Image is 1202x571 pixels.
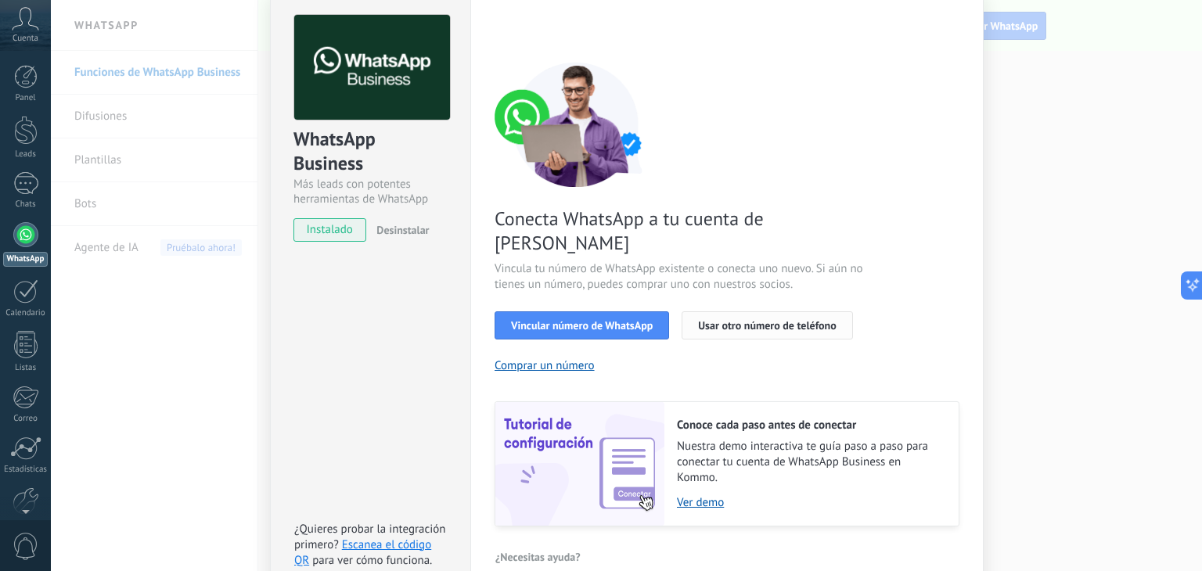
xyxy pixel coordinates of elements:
[677,439,943,486] span: Nuestra demo interactiva te guía paso a paso para conectar tu cuenta de WhatsApp Business en Kommo.
[370,218,429,242] button: Desinstalar
[495,261,867,293] span: Vincula tu número de WhatsApp existente o conecta uno nuevo. Si aún no tienes un número, puedes c...
[495,545,581,569] button: ¿Necesitas ayuda?
[294,218,365,242] span: instalado
[13,34,38,44] span: Cuenta
[3,414,49,424] div: Correo
[312,553,432,568] span: para ver cómo funciona.
[3,252,48,267] div: WhatsApp
[3,308,49,318] div: Calendario
[293,127,448,177] div: WhatsApp Business
[511,320,653,331] span: Vincular número de WhatsApp
[677,495,943,510] a: Ver demo
[3,93,49,103] div: Panel
[495,311,669,339] button: Vincular número de WhatsApp
[3,465,49,475] div: Estadísticas
[3,363,49,373] div: Listas
[294,537,431,568] a: Escanea el código QR
[294,522,446,552] span: ¿Quieres probar la integración primero?
[3,149,49,160] div: Leads
[495,551,581,562] span: ¿Necesitas ayuda?
[293,177,448,206] div: Más leads con potentes herramientas de WhatsApp
[495,358,595,373] button: Comprar un número
[682,311,852,339] button: Usar otro número de teléfono
[677,418,943,433] h2: Conoce cada paso antes de conectar
[495,206,867,255] span: Conecta WhatsApp a tu cuenta de [PERSON_NAME]
[376,223,429,237] span: Desinstalar
[294,15,450,120] img: logo_main.png
[698,320,836,331] span: Usar otro número de teléfono
[495,62,659,187] img: connect number
[3,199,49,210] div: Chats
